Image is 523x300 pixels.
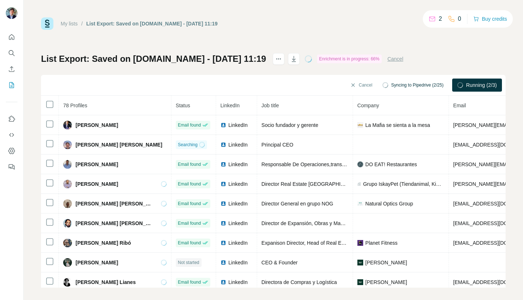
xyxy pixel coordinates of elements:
[178,220,201,227] span: Email found
[63,219,72,228] img: Avatar
[61,21,78,27] a: My lists
[317,55,382,63] div: Enrichment is in progress: 66%
[228,121,248,129] span: LinkedIn
[388,55,404,63] button: Cancel
[63,121,72,129] img: Avatar
[63,140,72,149] img: Avatar
[76,180,118,188] span: [PERSON_NAME]
[365,239,398,247] span: Planet Fitness
[261,122,318,128] span: Socio fundador y gerente
[63,180,72,188] img: Avatar
[76,220,154,227] span: [PERSON_NAME] [PERSON_NAME]
[458,15,461,23] p: 0
[439,15,442,23] p: 2
[220,260,226,265] img: LinkedIn logo
[357,122,363,128] img: company-logo
[228,180,248,188] span: LinkedIn
[6,160,17,173] button: Feedback
[6,144,17,157] button: Dashboard
[357,260,363,265] img: company-logo
[365,279,407,286] span: [PERSON_NAME]
[473,14,507,24] button: Buy credits
[76,200,154,207] span: [PERSON_NAME] [PERSON_NAME]
[357,279,363,285] img: company-logo
[365,161,417,168] span: DO EAT! Restaurantes
[453,103,466,108] span: Email
[391,82,443,88] span: Syncing to Pipedrive (2/25)
[76,121,118,129] span: [PERSON_NAME]
[261,201,333,207] span: Director General en grupo NOG
[41,53,266,65] h1: List Export: Saved on [DOMAIN_NAME] - [DATE] 11:19
[76,279,136,286] span: [PERSON_NAME] Lianes
[357,103,379,108] span: Company
[6,7,17,19] img: Avatar
[345,79,377,92] button: Cancel
[220,279,226,285] img: LinkedIn logo
[63,103,87,108] span: 78 Profiles
[228,239,248,247] span: LinkedIn
[365,259,407,266] span: [PERSON_NAME]
[228,259,248,266] span: LinkedIn
[178,240,201,246] span: Email found
[178,141,198,148] span: Searching
[6,128,17,141] button: Use Surfe API
[228,141,248,148] span: LinkedIn
[63,160,72,169] img: Avatar
[220,181,226,187] img: LinkedIn logo
[76,259,118,266] span: [PERSON_NAME]
[63,199,72,208] img: Avatar
[363,180,444,188] span: Grupo IskayPet (Tiendanimal, Kiwoko, Kivet, Clinicanimal)
[76,141,162,148] span: [PERSON_NAME] [PERSON_NAME]
[220,103,240,108] span: LinkedIn
[220,220,226,226] img: LinkedIn logo
[178,181,201,187] span: Email found
[228,279,248,286] span: LinkedIn
[220,142,226,148] img: LinkedIn logo
[220,161,226,167] img: LinkedIn logo
[261,260,298,265] span: CEO & Founder
[178,279,201,285] span: Email found
[178,161,201,168] span: Email found
[176,103,190,108] span: Status
[178,200,201,207] span: Email found
[178,122,201,128] span: Email found
[228,200,248,207] span: LinkedIn
[261,220,408,226] span: Director de Expansión, Obras y Mantenimiento en Grupo Uvesco
[261,181,361,187] span: Director Real Estate [GEOGRAPHIC_DATA]
[6,31,17,44] button: Quick start
[466,81,497,89] span: Running (2/3)
[261,161,421,167] span: Responsable De Operaciones,transformacion Y Eficiencia Operacional
[220,201,226,207] img: LinkedIn logo
[63,278,72,287] img: Avatar
[357,161,363,167] img: company-logo
[86,20,218,27] div: List Export: Saved on [DOMAIN_NAME] - [DATE] 11:19
[6,47,17,60] button: Search
[228,220,248,227] span: LinkedIn
[273,53,284,65] button: actions
[6,79,17,92] button: My lists
[63,258,72,267] img: Avatar
[357,201,363,207] img: company-logo
[365,121,430,129] span: La Mafia se sienta a la mesa
[261,142,293,148] span: Principal CEO
[220,240,226,246] img: LinkedIn logo
[6,112,17,125] button: Use Surfe on LinkedIn
[41,17,53,30] img: Surfe Logo
[76,161,118,168] span: [PERSON_NAME]
[365,200,413,207] span: Natural Optics Group
[228,161,248,168] span: LinkedIn
[81,20,83,27] li: /
[357,240,363,246] img: company-logo
[63,239,72,247] img: Avatar
[220,122,226,128] img: LinkedIn logo
[261,240,353,246] span: Expanison Director, Head of Real Estate
[6,63,17,76] button: Enrich CSV
[261,279,337,285] span: Directora de Compras y Logística
[178,259,199,266] span: Not started
[261,103,279,108] span: Job title
[76,239,131,247] span: [PERSON_NAME] Ribó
